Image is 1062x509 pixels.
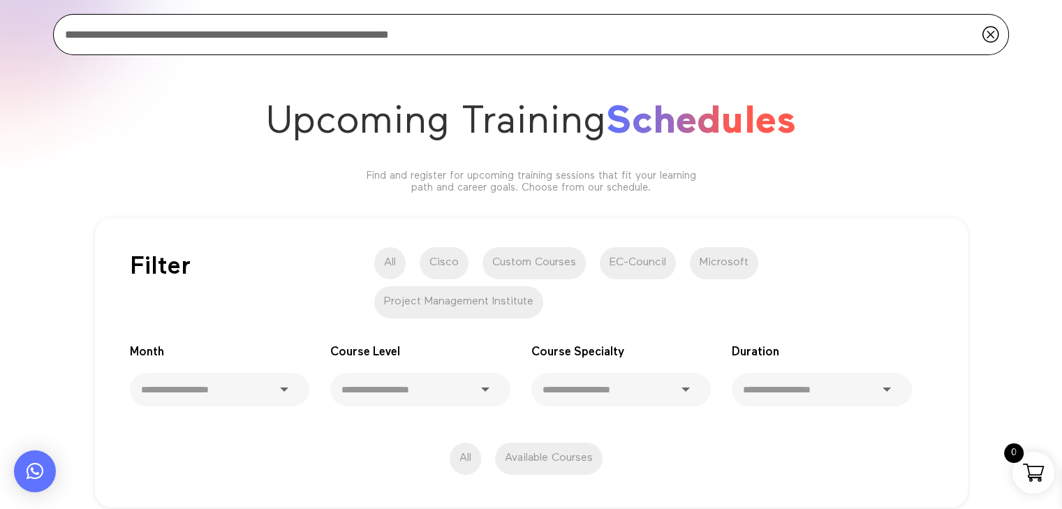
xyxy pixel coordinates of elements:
[374,247,406,279] label: All
[1004,443,1024,463] span: 0
[374,286,543,318] label: Project Management Institute
[330,344,510,362] p: Course Level
[420,247,469,279] label: Cisco
[357,170,706,193] p: Find and register for upcoming training sessions that fit your learning path and career goals. Ch...
[266,103,606,142] span: Upcoming Training
[690,247,758,279] label: Microsoft
[495,443,603,475] label: schedule
[450,443,481,475] label: All
[732,344,912,362] p: Duration
[600,247,676,279] label: EC-Council
[482,247,586,279] label: Custom Courses
[531,344,711,362] p: Course Specialty
[130,258,331,276] p: Filter
[981,25,999,43] span: Q
[130,344,310,362] p: Month
[606,103,796,142] span: Schedules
